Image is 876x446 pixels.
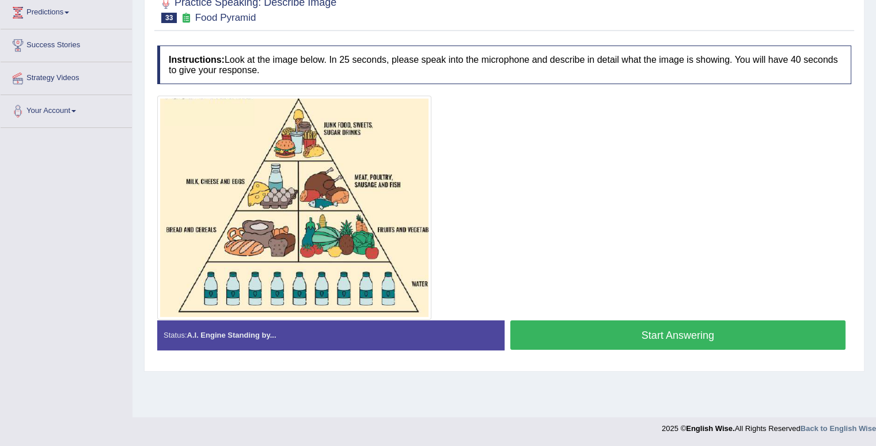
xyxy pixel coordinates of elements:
span: 33 [161,13,177,23]
a: Back to English Wise [801,424,876,433]
button: Start Answering [510,320,846,350]
div: 2025 © All Rights Reserved [662,417,876,434]
b: Instructions: [169,55,225,65]
strong: English Wise. [686,424,734,433]
a: Strategy Videos [1,62,132,91]
a: Success Stories [1,29,132,58]
strong: A.I. Engine Standing by... [187,331,276,339]
div: Status: [157,320,505,350]
small: Food Pyramid [195,12,256,23]
a: Your Account [1,95,132,124]
h4: Look at the image below. In 25 seconds, please speak into the microphone and describe in detail w... [157,46,851,84]
small: Exam occurring question [180,13,192,24]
